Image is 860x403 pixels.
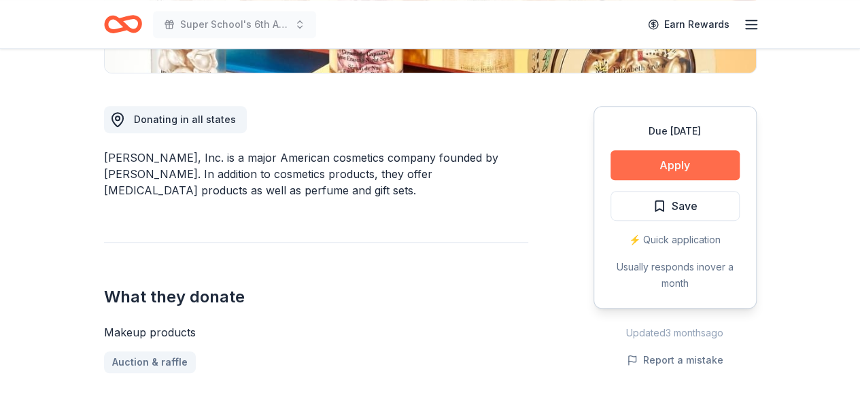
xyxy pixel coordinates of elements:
[134,113,236,125] span: Donating in all states
[640,12,738,37] a: Earn Rewards
[104,324,528,340] div: Makeup products
[610,259,740,292] div: Usually responds in over a month
[180,16,289,33] span: Super School's 6th Annual Casino Night
[627,352,723,368] button: Report a mistake
[610,232,740,248] div: ⚡️ Quick application
[672,197,698,215] span: Save
[594,325,757,341] div: Updated 3 months ago
[104,150,528,198] div: [PERSON_NAME], Inc. is a major American cosmetics company founded by [PERSON_NAME]. In addition t...
[610,191,740,221] button: Save
[153,11,316,38] button: Super School's 6th Annual Casino Night
[104,286,528,308] h2: What they donate
[104,8,142,40] a: Home
[610,150,740,180] button: Apply
[610,123,740,139] div: Due [DATE]
[104,351,196,373] a: Auction & raffle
